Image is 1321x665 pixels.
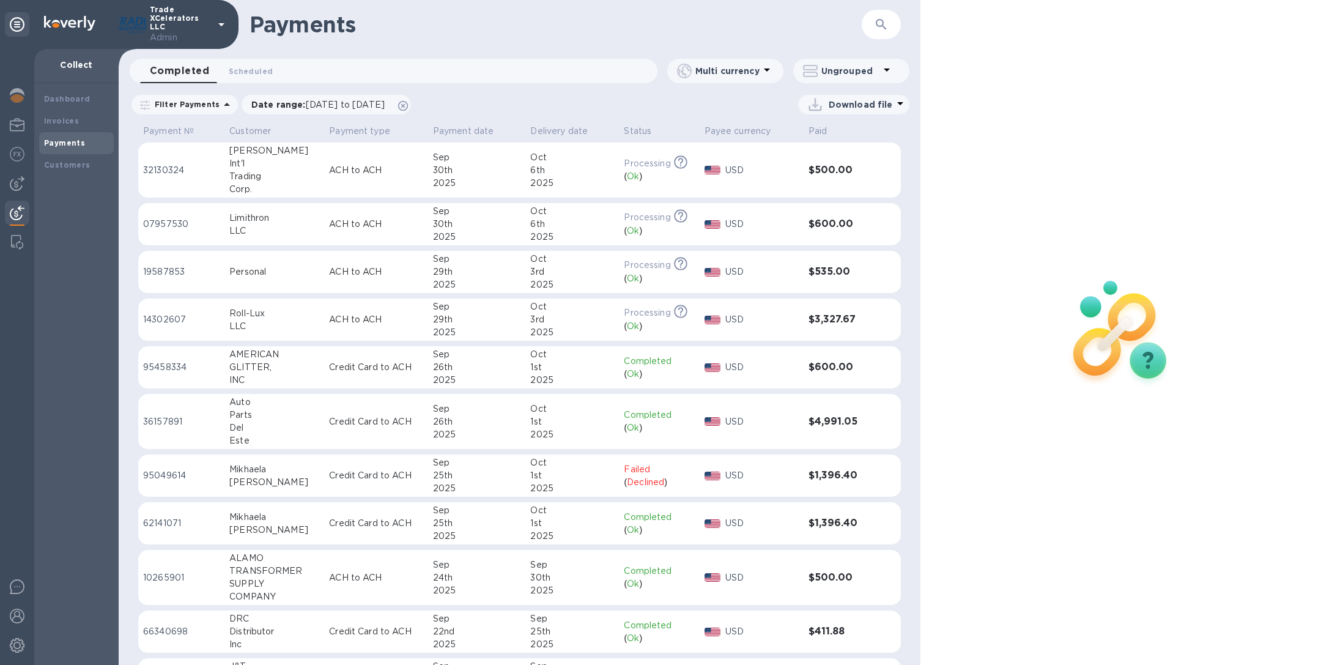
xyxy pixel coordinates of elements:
[229,125,271,138] p: Customer
[229,612,319,625] div: DRC
[627,368,639,381] p: Ok
[44,16,95,31] img: Logo
[44,138,85,147] b: Payments
[229,396,319,409] div: Auto
[150,31,211,44] p: Admin
[229,266,319,278] div: Personal
[229,65,273,78] span: Scheduled
[530,231,614,243] div: 2025
[329,517,423,530] p: Credit Card to ACH
[329,361,423,374] p: Credit Card to ACH
[433,300,521,313] div: Sep
[705,316,721,324] img: USD
[705,519,721,528] img: USD
[329,571,423,584] p: ACH to ACH
[433,164,521,177] div: 30th
[229,125,287,138] span: Customer
[530,361,614,374] div: 1st
[306,100,385,110] span: [DATE] to [DATE]
[229,476,319,489] div: [PERSON_NAME]
[530,403,614,415] div: Oct
[627,225,639,237] p: Ok
[143,218,220,231] p: 07957530
[705,573,721,582] img: USD
[329,218,423,231] p: ACH to ACH
[5,12,29,37] div: Unpin categories
[433,517,521,530] div: 25th
[627,320,639,333] p: Ok
[530,125,604,138] span: Delivery date
[809,518,874,529] h3: $1,396.40
[530,253,614,266] div: Oct
[433,415,521,428] div: 26th
[624,619,694,632] p: Completed
[143,571,220,584] p: 10265901
[530,348,614,361] div: Oct
[624,578,694,590] div: ( )
[229,157,319,170] div: Int'l
[809,362,874,373] h3: $600.00
[433,253,521,266] div: Sep
[229,422,319,434] div: Del
[10,147,24,162] img: Foreign exchange
[433,584,521,597] div: 2025
[433,326,521,339] div: 2025
[725,266,798,278] p: USD
[624,125,667,138] span: Status
[250,12,862,37] h1: Payments
[530,125,588,138] p: Delivery date
[624,225,694,237] div: ( )
[627,578,639,590] p: Ok
[229,144,319,157] div: [PERSON_NAME]
[433,571,521,584] div: 24th
[809,626,874,637] h3: $411.88
[143,164,220,177] p: 32130324
[433,313,521,326] div: 29th
[627,170,639,183] p: Ok
[809,416,874,428] h3: $4,991.05
[251,98,391,111] p: Date range :
[725,218,798,231] p: USD
[143,125,210,138] span: Payment №
[433,361,521,374] div: 26th
[624,511,694,524] p: Completed
[433,231,521,243] div: 2025
[627,524,639,537] p: Ok
[530,571,614,584] div: 30th
[530,584,614,597] div: 2025
[530,177,614,190] div: 2025
[624,476,694,489] div: ( )
[530,517,614,530] div: 1st
[44,94,91,103] b: Dashboard
[705,125,771,138] p: Payee currency
[809,125,843,138] span: Paid
[705,268,721,277] img: USD
[530,278,614,291] div: 2025
[530,326,614,339] div: 2025
[433,625,521,638] div: 22nd
[705,363,721,372] img: USD
[627,422,639,434] p: Ok
[433,530,521,543] div: 2025
[150,99,220,110] p: Filter Payments
[143,415,220,428] p: 36157891
[433,482,521,495] div: 2025
[530,469,614,482] div: 1st
[10,117,24,132] img: My Profile
[329,415,423,428] p: Credit Card to ACH
[229,511,319,524] div: Mikhaela
[530,530,614,543] div: 2025
[433,504,521,517] div: Sep
[530,374,614,387] div: 2025
[725,313,798,326] p: USD
[229,320,319,333] div: LLC
[809,470,874,481] h3: $1,396.40
[624,125,651,138] p: Status
[329,266,423,278] p: ACH to ACH
[530,313,614,326] div: 3rd
[530,638,614,651] div: 2025
[624,306,670,319] p: Processing
[433,348,521,361] div: Sep
[725,625,798,638] p: USD
[624,355,694,368] p: Completed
